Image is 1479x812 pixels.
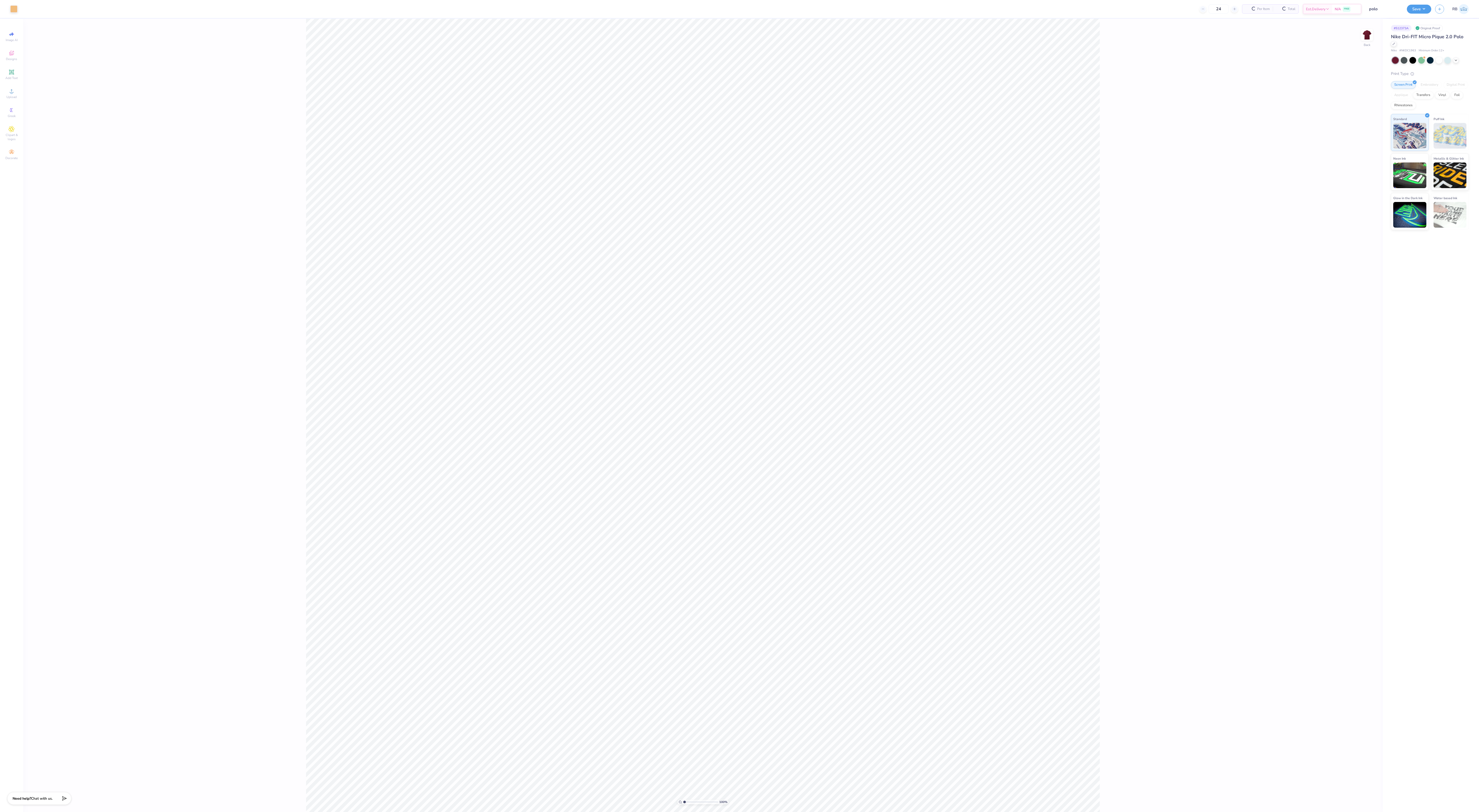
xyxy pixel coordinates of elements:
[1209,4,1229,14] input: – –
[1288,6,1295,12] span: Total
[1393,116,1407,122] span: Standard
[1434,195,1457,201] span: Water based Ink
[1335,6,1341,12] span: N/A
[8,114,16,118] span: Greek
[1391,49,1397,53] span: Nike
[1393,202,1426,228] img: Glow in the Dark Ink
[1391,91,1411,99] div: Applique
[6,38,18,42] span: Image AI
[1393,195,1423,201] span: Glow in the Dark Ink
[1407,5,1431,14] button: Save
[1452,6,1457,12] span: RB
[13,796,31,801] strong: Need help?
[1365,4,1403,14] input: Untitled Design
[1306,6,1325,12] span: Est. Delivery
[719,800,727,804] span: 100 %
[1344,7,1349,11] span: FREE
[1434,202,1467,228] img: Water based Ink
[6,95,17,99] span: Upload
[1391,71,1469,77] div: Print Type
[1393,123,1426,149] img: Standard
[1391,34,1463,40] span: Nike Dri-FIT Micro Pique 2.0 Polo
[1391,81,1416,89] div: Screen Print
[1434,156,1464,161] span: Metallic & Glitter Ink
[1257,6,1270,12] span: Per Item
[1434,116,1444,122] span: Puff Ink
[1451,91,1463,99] div: Foil
[1364,43,1370,47] div: Back
[1452,4,1469,14] a: RB
[5,76,18,80] span: Add Text
[1399,49,1416,53] span: # NKDC1963
[1434,162,1467,188] img: Metallic & Glitter Ink
[1391,102,1416,109] div: Rhinestones
[1417,81,1442,89] div: Embroidery
[1393,162,1426,188] img: Neon Ink
[1393,156,1406,161] span: Neon Ink
[6,57,17,61] span: Designs
[1419,49,1444,53] span: Minimum Order: 12 +
[5,156,18,160] span: Decorate
[3,133,21,141] span: Clipart & logos
[1413,91,1434,99] div: Transfers
[1362,30,1372,40] img: Back
[1414,25,1443,31] div: Original Proof
[1434,123,1467,149] img: Puff Ink
[1391,25,1411,31] div: # 512373A
[1443,81,1468,89] div: Digital Print
[31,796,53,801] span: Chat with us.
[1459,4,1469,14] img: Rachel Burke
[1435,91,1449,99] div: Vinyl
